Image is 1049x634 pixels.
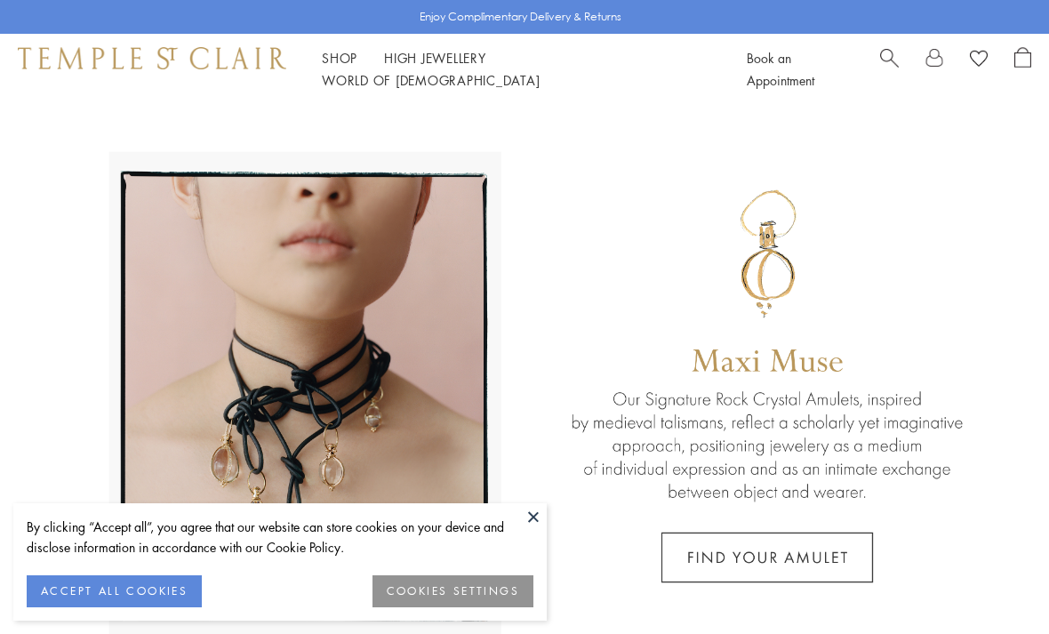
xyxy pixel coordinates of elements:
[880,47,899,92] a: Search
[970,47,988,74] a: View Wishlist
[960,550,1031,616] iframe: Gorgias live chat messenger
[322,49,357,67] a: ShopShop
[372,575,533,607] button: COOKIES SETTINGS
[27,575,202,607] button: ACCEPT ALL COOKIES
[18,47,286,68] img: Temple St. Clair
[27,517,533,558] div: By clicking “Accept all”, you agree that our website can store cookies on your device and disclos...
[1014,47,1031,92] a: Open Shopping Bag
[747,49,814,89] a: Book an Appointment
[384,49,486,67] a: High JewelleryHigh Jewellery
[420,8,621,26] p: Enjoy Complimentary Delivery & Returns
[322,71,540,89] a: World of [DEMOGRAPHIC_DATA]World of [DEMOGRAPHIC_DATA]
[322,47,707,92] nav: Main navigation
